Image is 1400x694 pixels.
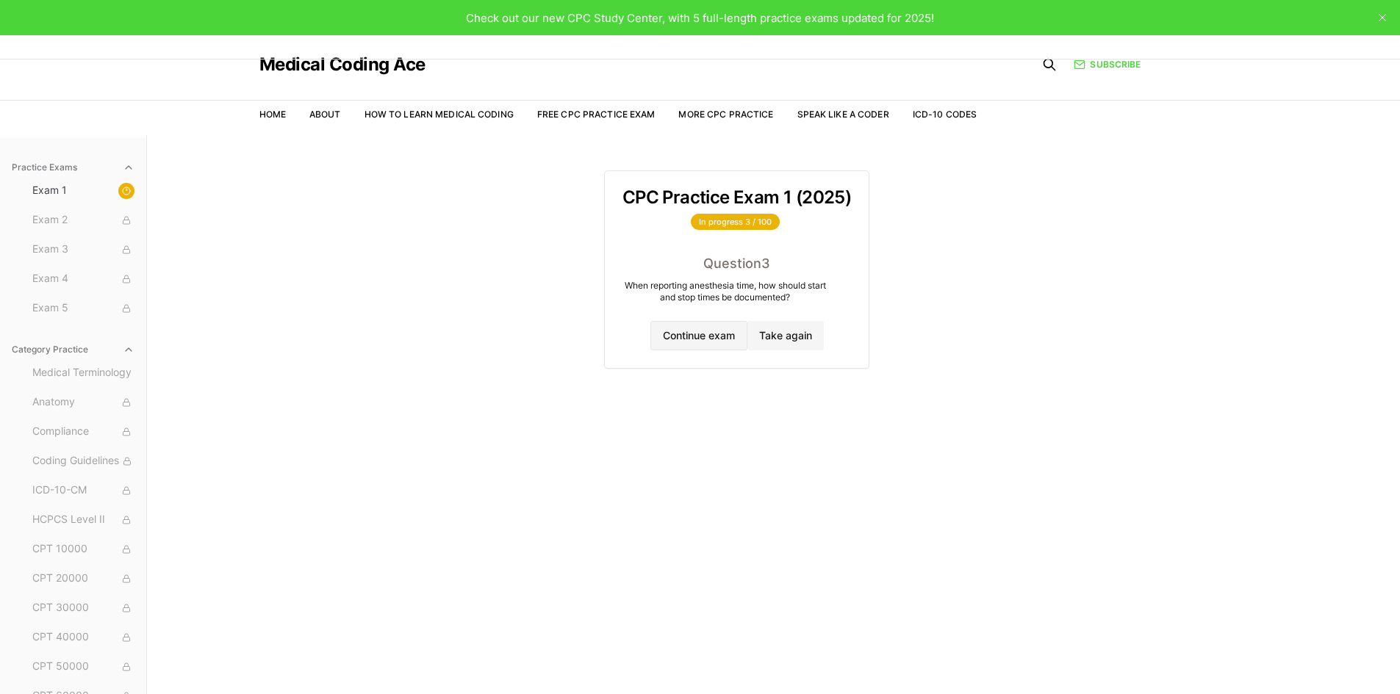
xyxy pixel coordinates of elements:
[26,297,140,320] button: Exam 5
[259,56,426,73] a: Medical Coding Ace
[26,238,140,261] button: Exam 3
[26,209,140,232] button: Exam 2
[913,109,977,120] a: ICD-10 Codes
[622,189,851,206] h3: CPC Practice Exam 1 (2025)
[32,571,134,587] span: CPT 20000
[309,109,341,120] a: About
[32,365,134,381] span: Medical Terminology
[32,394,134,411] span: Anatomy
[622,253,851,274] div: Question 3
[26,449,140,473] button: Coding Guidelines
[622,280,828,303] div: When reporting anesthesia time, how should start and stop times be documented?
[32,482,134,499] span: ICD-10-CM
[26,479,140,502] button: ICD-10-CM
[26,508,140,532] button: HCPCS Level II
[32,212,134,228] span: Exam 2
[32,183,134,199] span: Exam 1
[26,361,140,385] button: Medical Terminology
[678,109,773,120] a: More CPC Practice
[365,109,514,120] a: How to Learn Medical Coding
[32,600,134,616] span: CPT 30000
[26,538,140,561] button: CPT 10000
[32,629,134,646] span: CPT 40000
[32,453,134,469] span: Coding Guidelines
[26,567,140,590] button: CPT 20000
[1371,6,1394,29] button: close
[691,214,780,230] div: In progress 3 / 100
[32,300,134,317] span: Exam 5
[797,109,889,120] a: Speak Like a Coder
[26,420,140,444] button: Compliance
[26,391,140,414] button: Anatomy
[26,179,140,203] button: Exam 1
[537,109,656,120] a: Free CPC Practice Exam
[32,541,134,557] span: CPT 10000
[26,655,140,679] button: CPT 50000
[650,321,747,350] button: Continue exam
[26,626,140,649] button: CPT 40000
[1074,58,1141,71] a: Subscribe
[32,424,134,440] span: Compliance
[32,242,134,258] span: Exam 3
[6,338,140,361] button: Category Practice
[32,271,134,287] span: Exam 4
[259,109,286,120] a: Home
[26,267,140,291] button: Exam 4
[26,596,140,620] button: CPT 30000
[466,11,934,25] span: Check out our new CPC Study Center, with 5 full-length practice exams updated for 2025!
[32,512,134,528] span: HCPCS Level II
[32,659,134,675] span: CPT 50000
[747,321,824,350] button: Take again
[6,156,140,179] button: Practice Exams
